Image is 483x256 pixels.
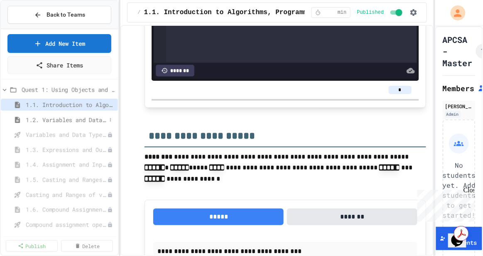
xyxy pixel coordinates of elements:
span: 1.4. Assignment and Input [26,160,107,169]
div: Unpublished [107,162,113,168]
a: Delete [61,240,113,252]
span: min [338,9,347,16]
span: Quest 1: Using Objects and Methods [22,85,115,94]
span: Published [357,9,384,16]
span: Casting and Ranges of variables - Quiz [26,190,107,199]
div: Chat with us now!Close [3,3,57,53]
div: My Account [442,3,468,22]
h1: APCSA - Master [443,34,473,69]
div: Unpublished [107,192,113,198]
div: Content is published and visible to students [357,7,404,17]
div: Unpublished [107,222,113,228]
iframe: chat widget [448,223,475,248]
button: Back to Teams [7,6,111,24]
span: 1.1. Introduction to Algorithms, Programming, and Compilers [26,100,115,109]
span: / [137,9,140,16]
iframe: chat widget [414,186,475,222]
h2: Members [443,82,475,94]
p: No students yet. Add students to get started! [442,160,476,220]
a: Add New Item [7,34,111,53]
span: 1.5. Casting and Ranges of Values [26,175,107,184]
span: 1.1. Introduction to Algorithms, Programming, and Compilers [144,7,380,17]
div: Admin [445,111,461,118]
div: Unpublished [107,147,113,153]
span: 1.3. Expressions and Output [New] [26,145,107,154]
a: Share Items [7,56,111,74]
span: Back to Teams [47,10,85,19]
span: 1.2. Variables and Data Types [26,115,106,124]
a: Publish [6,240,58,252]
span: Compound assignment operators - Quiz [26,220,107,229]
div: Unpublished [107,207,113,213]
div: Unpublished [107,132,113,138]
span: Variables and Data Types - Quiz [26,130,107,139]
div: Unpublished [107,177,113,183]
div: [PERSON_NAME] [445,102,473,110]
span: 1.6. Compound Assignment Operators [26,205,107,214]
button: More options [106,116,115,124]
